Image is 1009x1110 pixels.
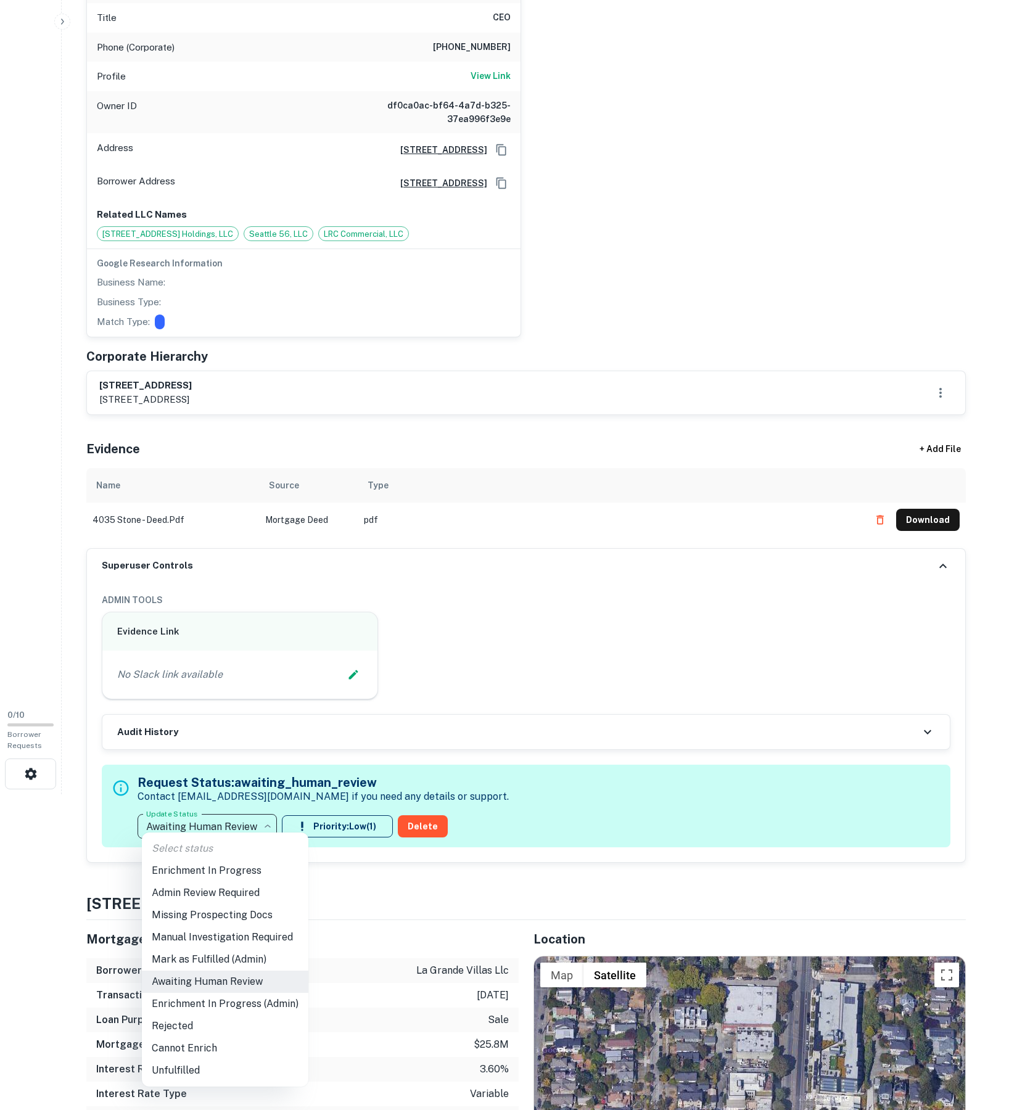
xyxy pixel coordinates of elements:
li: Awaiting Human Review [142,971,308,993]
li: Admin Review Required [142,882,308,904]
li: Missing Prospecting Docs [142,904,308,926]
li: Enrichment In Progress [142,860,308,882]
iframe: Chat Widget [947,1011,1009,1071]
li: Unfulfilled [142,1059,308,1082]
li: Mark as Fulfilled (Admin) [142,948,308,971]
li: Cannot Enrich [142,1037,308,1059]
li: Rejected [142,1015,308,1037]
li: Enrichment In Progress (Admin) [142,993,308,1015]
li: Manual Investigation Required [142,926,308,948]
